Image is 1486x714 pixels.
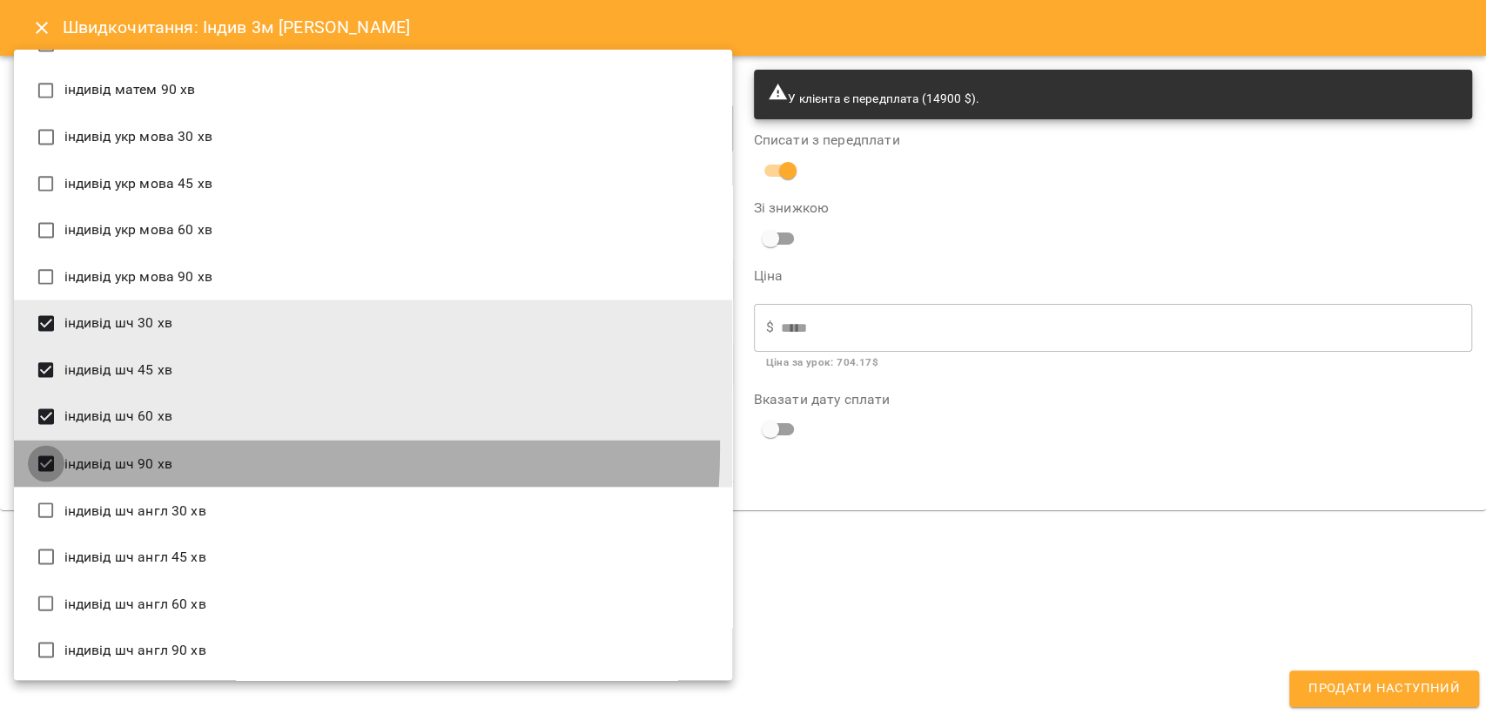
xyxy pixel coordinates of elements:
[14,67,732,114] li: індивід матем 90 хв
[14,393,732,440] li: індивід шч 60 хв
[14,626,732,673] li: індивід шч англ 90 хв
[14,206,732,253] li: індивід укр мова 60 хв
[14,113,732,160] li: індивід укр мова 30 хв
[14,160,732,207] li: індивід укр мова 45 хв
[14,580,732,627] li: індивід шч англ 60 хв
[14,440,732,487] li: індивід шч 90 хв
[14,533,732,580] li: індивід шч англ 45 хв
[14,300,732,347] li: індивід шч 30 хв
[14,253,732,300] li: індивід укр мова 90 хв
[14,487,732,534] li: індивід шч англ 30 хв
[14,347,732,394] li: індивід шч 45 хв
